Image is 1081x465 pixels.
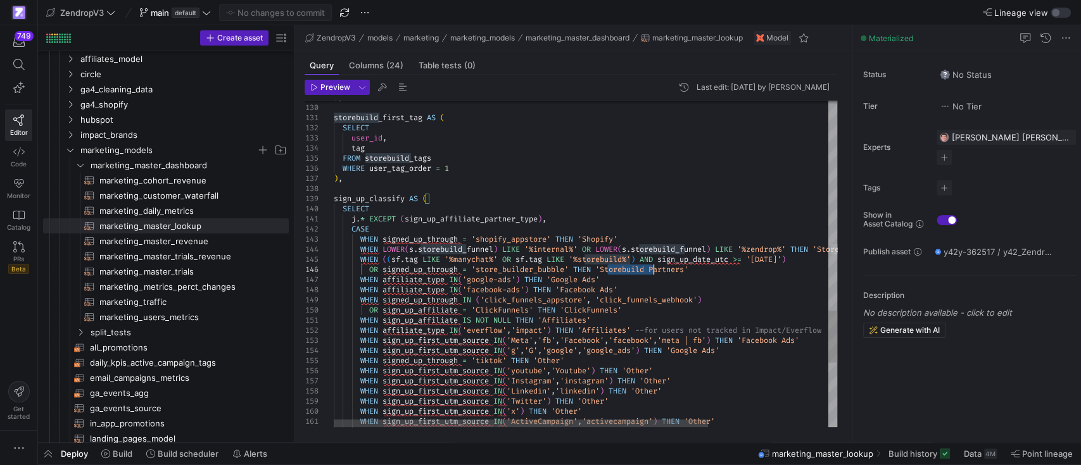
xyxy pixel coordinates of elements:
span: sign_up_first_utm_source [382,335,489,345]
span: default [172,8,199,18]
span: marketing_master_dashboard [91,158,287,173]
span: marketing_cohort_revenue​​​​​​​​​​ [99,173,274,188]
span: Lineage view [994,8,1048,18]
span: ( [617,244,622,254]
div: 148 [305,285,319,295]
div: 142 [305,224,319,234]
div: 141 [305,214,319,224]
p: No description available - click to edit [863,307,1076,318]
span: affiliates_model [80,52,287,66]
div: 134 [305,143,319,153]
div: 144 [305,244,319,254]
span: Get started [8,405,30,420]
span: Point lineage [1022,449,1073,459]
div: Press SPACE to select this row. [43,233,289,249]
a: marketing_master_trials_revenue​​​​​​​​​​ [43,249,289,264]
span: storebuild_tags [365,153,431,163]
span: , [533,335,538,345]
span: ( [458,275,462,285]
span: IN [462,295,471,305]
span: ) [631,254,635,264]
span: Build scheduler [158,449,218,459]
span: Alerts [244,449,267,459]
span: THEN [555,234,573,244]
span: tag [351,143,365,153]
div: Press SPACE to select this row. [43,279,289,294]
span: Data [964,449,982,459]
span: '%manychat%' [445,254,498,264]
span: WHEN [360,335,378,345]
span: WHERE [343,163,365,173]
a: PRsBeta [5,236,32,279]
span: ( [502,335,507,345]
button: Preview [305,80,355,95]
a: marketing_traffic​​​​​​​​​​ [43,294,289,309]
span: all_promotions​​​​​​​​​​ [90,340,274,355]
span: marketing_master_trials_revenue​​​​​​​​​​ [99,249,274,264]
p: Description [863,291,1076,300]
span: Build history [888,449,937,459]
button: marketing_models [447,30,518,46]
span: Model [766,34,788,42]
span: WHEN [360,285,378,295]
span: signed_up_through [382,234,458,244]
span: WHEN [360,275,378,285]
span: hubspot [80,113,287,127]
button: marketing_master_dashboard [522,30,633,46]
span: IN [449,275,458,285]
span: OR [582,244,591,254]
span: . [400,254,405,264]
span: Beta [8,264,29,274]
span: Columns [349,61,403,70]
span: LOWER [382,244,405,254]
span: LOWER [595,244,617,254]
span: marketing_users_metrics​​​​​​​​​​ [99,310,274,325]
div: 132 [305,123,319,133]
span: 'Affiliates' [578,325,631,335]
div: Press SPACE to select this row. [43,249,289,264]
span: , [507,325,511,335]
span: marketing_traffic​​​​​​​​​​ [99,295,274,309]
a: Editor [5,109,32,141]
span: affiliate_type [382,325,445,335]
a: all_promotions​​​​​​​​​​ [43,340,289,355]
span: ( [458,285,462,295]
span: . [414,244,418,254]
span: WHEN [360,295,378,305]
span: Publish asset [863,247,911,256]
span: ) [781,254,786,264]
span: Create asset [217,34,263,42]
div: 143 [305,234,319,244]
div: Press SPACE to select this row. [43,82,289,97]
span: OR [369,305,378,315]
span: Build [113,449,132,459]
span: ) [334,173,338,183]
span: WHEN [360,234,378,244]
span: affiliate_type [382,285,445,295]
a: email_campaigns_metrics​​​​​​​​​​ [43,370,289,385]
a: marketing_master_revenue​​​​​​​​​​ [43,233,289,249]
img: No tier [940,101,950,111]
span: tag [529,254,542,264]
span: . [356,214,360,224]
span: ) [706,244,711,254]
div: 153 [305,335,319,345]
span: '%internal%' [524,244,578,254]
span: 'click_funnels_webhook' [595,295,697,305]
span: WHEN [360,254,378,264]
div: 146 [305,264,319,275]
button: 749 [5,30,32,53]
div: 749 [15,31,34,41]
span: AS [427,113,436,123]
span: ZendropV3 [60,8,104,18]
button: ZendropV3 [302,30,359,46]
button: y42y-362517 / y42_ZendropV3_main / marketing_master_lookup [932,244,1058,260]
span: 'shopify_appstore' [471,234,551,244]
span: 'Facebook Ads' [555,285,617,295]
span: ( [422,194,427,204]
span: , [338,173,343,183]
span: EXCEPT [369,214,396,224]
span: user_tag_order [369,163,431,173]
button: No tierNo Tier [937,98,985,115]
a: in_app_promotions​​​​​​​​​​ [43,416,289,431]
